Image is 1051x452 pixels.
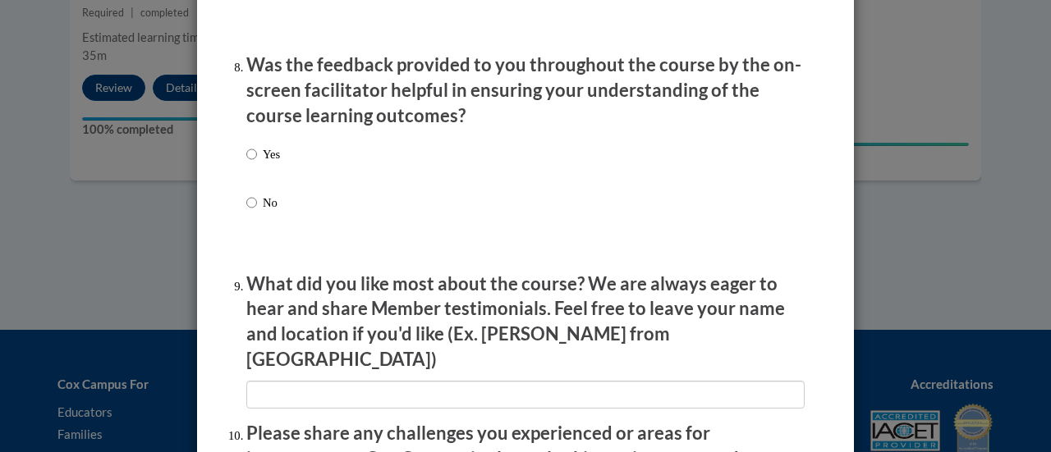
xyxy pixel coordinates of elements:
[263,194,280,212] p: No
[246,145,257,163] input: Yes
[246,194,257,212] input: No
[263,145,280,163] p: Yes
[246,272,805,372] p: What did you like most about the course? We are always eager to hear and share Member testimonial...
[246,53,805,128] p: Was the feedback provided to you throughout the course by the on-screen facilitator helpful in en...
